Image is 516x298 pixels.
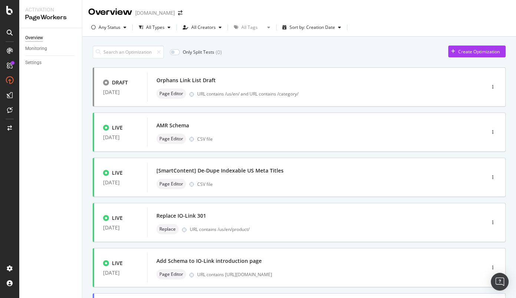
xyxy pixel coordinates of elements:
[25,34,77,42] a: Overview
[159,227,176,231] span: Replace
[156,77,216,84] div: Orphans Link List Draft
[156,179,186,189] div: neutral label
[156,269,186,279] div: neutral label
[191,25,216,30] div: All Creators
[88,6,132,19] div: Overview
[216,48,222,56] div: ( 0 )
[183,49,214,55] div: Only Split Tests
[156,122,189,129] div: AMR Schema
[279,21,344,33] button: Sort by: Creation Date
[197,91,454,97] div: URL contains /us/en/ and URL contains /category/
[156,257,262,265] div: Add Schema to IO-Link introduction page
[180,21,225,33] button: All Creators
[241,25,264,30] div: All Tags
[25,45,77,53] a: Monitoring
[112,79,128,86] div: DRAFT
[112,169,123,177] div: LIVE
[25,59,77,67] a: Settings
[290,25,335,30] div: Sort by: Creation Date
[112,124,123,131] div: LIVE
[103,134,138,140] div: [DATE]
[112,214,123,222] div: LIVE
[190,226,454,232] div: URL contains /us/en/product/
[156,134,186,144] div: neutral label
[156,167,284,174] div: [SmartContent] De-Dupe Indexable US Meta Titles
[491,273,509,291] div: Open Intercom Messenger
[136,21,173,33] button: All Types
[231,21,273,33] button: All TagsTooltip anchor
[88,21,129,33] button: Any Status
[25,59,42,67] div: Settings
[197,136,213,142] div: CSV file
[156,224,179,234] div: neutral label
[159,182,183,186] span: Page Editor
[112,260,123,267] div: LIVE
[99,25,120,30] div: Any Status
[159,137,183,141] span: Page Editor
[258,24,264,30] div: Tooltip anchor
[25,45,47,53] div: Monitoring
[103,225,138,231] div: [DATE]
[156,88,186,99] div: neutral label
[25,6,76,13] div: Activation
[197,271,454,278] div: URL contains [URL][DOMAIN_NAME]
[25,34,43,42] div: Overview
[103,89,138,95] div: [DATE]
[25,13,76,22] div: PageWorkers
[156,212,206,220] div: Replace IO-Link 301
[93,46,164,58] input: Search an Optimization
[103,180,138,185] div: [DATE]
[159,272,183,277] span: Page Editor
[159,91,183,96] span: Page Editor
[103,270,138,276] div: [DATE]
[458,48,500,55] div: Create Optimization
[135,9,175,17] div: [DOMAIN_NAME]
[178,10,182,16] div: arrow-right-arrow-left
[197,181,213,187] div: CSV file
[146,25,165,30] div: All Types
[448,46,506,57] button: Create Optimization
